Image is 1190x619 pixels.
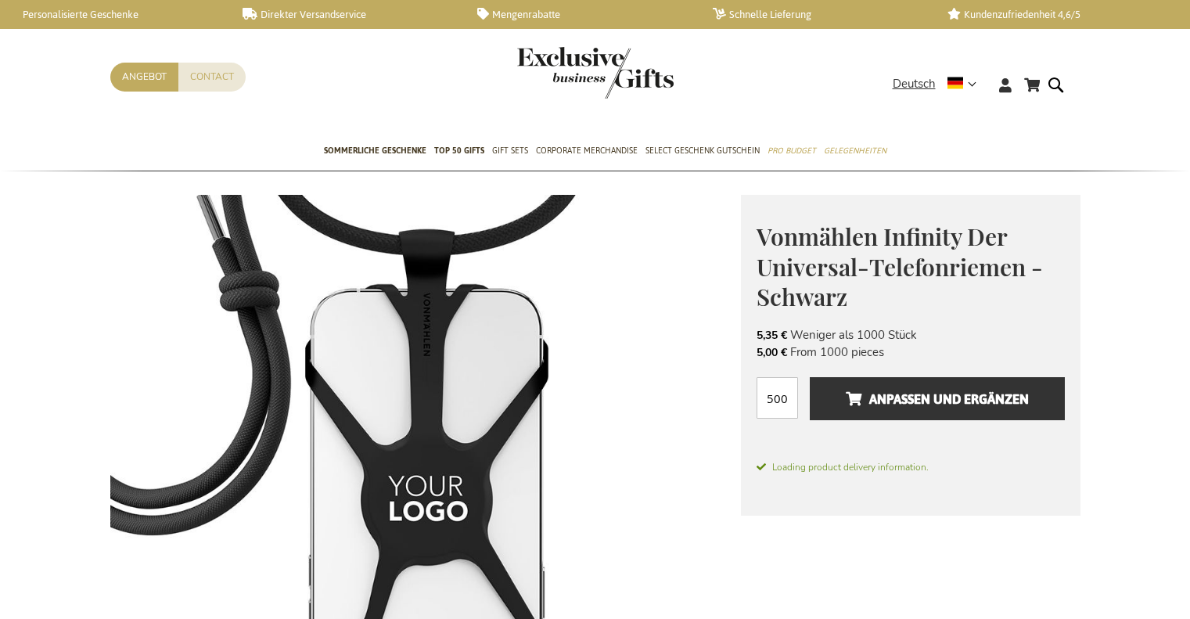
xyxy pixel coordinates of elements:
[757,345,787,360] span: 5,00 €
[810,377,1064,420] button: Anpassen und ergänzen
[492,142,528,159] span: Gift Sets
[324,142,426,159] span: Sommerliche geschenke
[757,377,798,419] input: Menge
[713,8,922,21] a: Schnelle Lieferung
[178,63,246,92] a: Contact
[243,8,452,21] a: Direkter Versandservice
[947,8,1157,21] a: Kundenzufriedenheit 4,6/5
[110,63,178,92] a: Angebot
[757,328,787,343] span: 5,35 €
[434,142,484,159] span: TOP 50 Gifts
[824,142,886,159] span: Gelegenheiten
[757,221,1043,312] span: Vonmählen Infinity Der Universal-Telefonriemen - Schwarz
[536,142,638,159] span: Corporate Merchandise
[768,142,816,159] span: Pro Budget
[757,460,1065,474] span: Loading product delivery information.
[477,8,687,21] a: Mengenrabatte
[517,47,674,99] img: Exclusive Business gifts logo
[645,142,760,159] span: Select Geschenk Gutschein
[846,387,1029,412] span: Anpassen und ergänzen
[517,47,595,99] a: store logo
[757,344,1065,361] li: From 1000 pieces
[8,8,218,21] a: Personalisierte Geschenke
[893,75,987,93] div: Deutsch
[893,75,936,93] span: Deutsch
[757,326,1065,344] li: Weniger als 1000 Stück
